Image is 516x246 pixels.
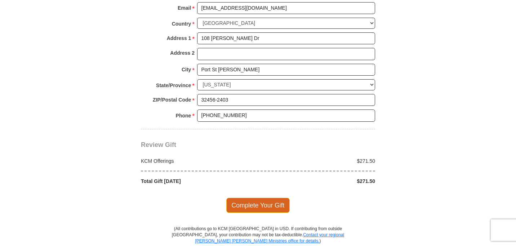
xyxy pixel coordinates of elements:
[182,64,191,75] strong: City
[137,157,258,165] div: KCM Offerings
[178,3,191,13] strong: Email
[153,95,191,105] strong: ZIP/Postal Code
[258,157,379,165] div: $271.50
[258,178,379,185] div: $271.50
[172,19,191,29] strong: Country
[156,80,191,90] strong: State/Province
[167,33,191,43] strong: Address 1
[176,111,191,121] strong: Phone
[170,48,195,58] strong: Address 2
[141,141,176,148] span: Review Gift
[137,178,258,185] div: Total Gift [DATE]
[226,198,290,213] span: Complete Your Gift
